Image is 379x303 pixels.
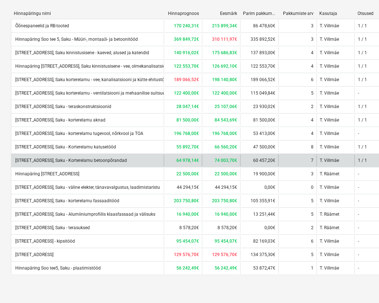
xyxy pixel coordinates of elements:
div: 134 375,30€ [240,249,278,260]
div: 4 [311,131,314,136]
div: T. Villmäe [316,47,355,59]
b: 203 750,80€ [212,198,237,203]
b: 196 768,00€ [212,131,237,136]
div: 53 872,47€ [240,262,278,274]
b: 203 750,80€ [174,198,199,203]
div: 8 [311,144,314,149]
div: 122 553,70€ [240,60,278,72]
div: 3 [311,23,314,28]
div: 0 [311,185,314,190]
div: 1 / 1 [358,117,367,123]
b: 126 692,10€ [212,64,237,69]
b: 215 899,34€ [212,23,237,28]
b: 129 576,70€ [174,252,199,257]
div: 137 893,00€ [240,47,278,59]
div: T. Villmäe [316,74,355,85]
div: Hinnaprognoos [167,11,199,16]
div: 1 / 1 [358,64,367,69]
b: 16 940,00€ [215,212,237,217]
b: 95 454,07€ [176,239,199,244]
b: 122 553,70€ [174,64,199,69]
b: 16 940,00€ [176,212,199,217]
div: 8 578,20€ [202,222,240,234]
div: - [358,185,359,190]
div: 2 [311,104,314,109]
div: [STREET_ADDRESS], Saku - korterelamu fassaaditööd [14,198,119,203]
div: 44 294,15€ [164,182,202,193]
b: 22 500,00€ [176,171,199,176]
div: 5 [311,252,314,257]
b: 129 576,70€ [212,252,237,257]
div: 5 [311,212,314,217]
b: 369 849,72€ [174,37,199,42]
div: 3 [311,37,314,42]
div: [STREET_ADDRESS], Saku - terasuksed [14,225,90,230]
b: 22 500,00€ [215,171,237,176]
div: 0,00€ [240,222,278,234]
div: Õõnespaneelid ja RB-tooted [14,23,69,28]
div: 53 413,00€ [240,128,278,139]
div: 44 294,15€ [202,182,240,193]
b: 122 400,00€ [212,91,237,96]
div: 5 [311,91,314,96]
b: 95 454,07€ [215,239,237,244]
div: - [358,198,359,203]
div: [STREET_ADDRESS], Saku - teraskonstruktsioonid [14,104,111,109]
div: 82 169,03€ [240,235,278,247]
div: 1 / 1 [358,104,367,109]
div: - [358,212,359,217]
b: 84 543,69€ [215,117,237,123]
div: Eesmärk [205,11,237,16]
div: 23 930,02€ [240,101,278,112]
div: T. Räämet [316,222,355,234]
b: 74 003,70€ [215,158,237,163]
div: T. Villmäe [316,101,355,112]
div: T. Villmäe [316,262,355,274]
div: - [358,239,359,244]
div: 4 [311,117,314,123]
div: 115 049,84€ [240,87,278,99]
div: [STREET_ADDRESS], Saku korterelamu - ventilatsiooni ja mehaanilise suitsueemalduse ehitustööd [14,91,206,96]
div: 1 [311,266,314,271]
div: 1 / 1 [358,144,367,149]
div: T. Villmäe [316,235,355,247]
div: - [358,171,359,176]
div: 6 [311,239,314,244]
div: Hinnapäring Soo tee 5, Saku - Müüri-, montaaži- ja betoonitööd [14,37,138,42]
div: Chat Widget [343,268,379,303]
div: 13 251,44€ [240,208,278,220]
div: [STREET_ADDRESS], Saku - korterelamu aknad [14,117,105,123]
b: 66 560,20€ [215,144,237,149]
div: [STREET_ADDRESS], Saku - korterelamu tugevool, nõrkvool ja TOA [14,131,143,136]
b: 122 400,00€ [174,91,199,96]
div: 6 [311,77,314,82]
div: 189 066,52€ [240,74,278,85]
div: [STREET_ADDRESS], Saku korterelamu - vee, kanalisatsiooni ja kütte ehitustööd [14,77,169,82]
div: 47 500,00€ [240,141,278,153]
b: 56 242,49€ [176,266,199,271]
div: T. Villmäe [316,33,355,45]
div: T. Villmäe [316,128,355,139]
b: 55 892,70€ [176,144,199,149]
div: - [358,266,359,271]
div: Hinnapäring Soo tee5, Saku - plaatimistööd [14,266,101,271]
b: 140 916,02€ [174,50,199,55]
div: 81 500,00€ [240,114,278,126]
div: T. Villmäe [316,155,355,166]
div: 19 900,00€ [240,168,278,180]
div: 4 [311,50,314,55]
div: 0,00€ [240,182,278,193]
div: T. Räämet [316,168,355,180]
div: 335 892,52€ [240,33,278,45]
div: 105 355,91€ [240,195,278,207]
div: - [358,252,359,257]
div: [STREET_ADDRESS] - kipsitööd [14,239,75,244]
div: - [358,225,359,230]
div: 1 / 1 [358,50,367,55]
div: 1 / 1 [358,37,367,42]
div: 3 [311,171,314,176]
div: [STREET_ADDRESS], Saku kinnistusisene - kaeved, alused ja katendid [14,50,149,55]
b: 25 107,06€ [215,104,237,109]
b: 198 140,80€ [212,77,237,82]
div: T. Villmäe [316,114,355,126]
